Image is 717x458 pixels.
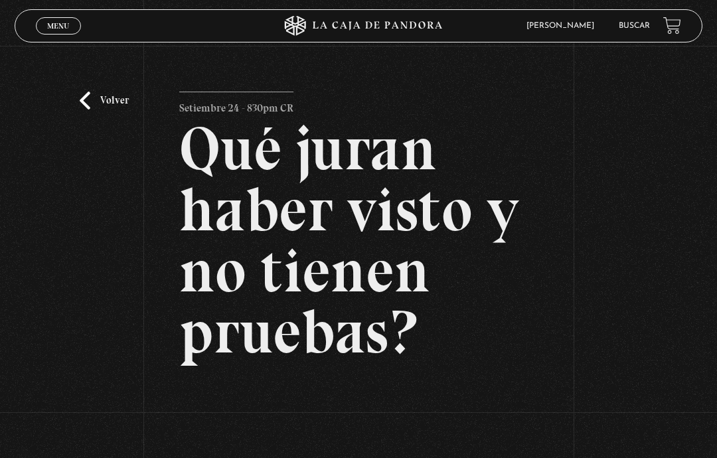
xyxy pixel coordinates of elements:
h2: Qué juran haber visto y no tienen pruebas? [179,118,537,362]
span: [PERSON_NAME] [520,22,607,30]
a: View your shopping cart [663,17,681,35]
a: Volver [80,92,129,110]
span: Cerrar [43,33,74,42]
a: Buscar [619,22,650,30]
span: Menu [47,22,69,30]
p: Setiembre 24 - 830pm CR [179,92,293,118]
